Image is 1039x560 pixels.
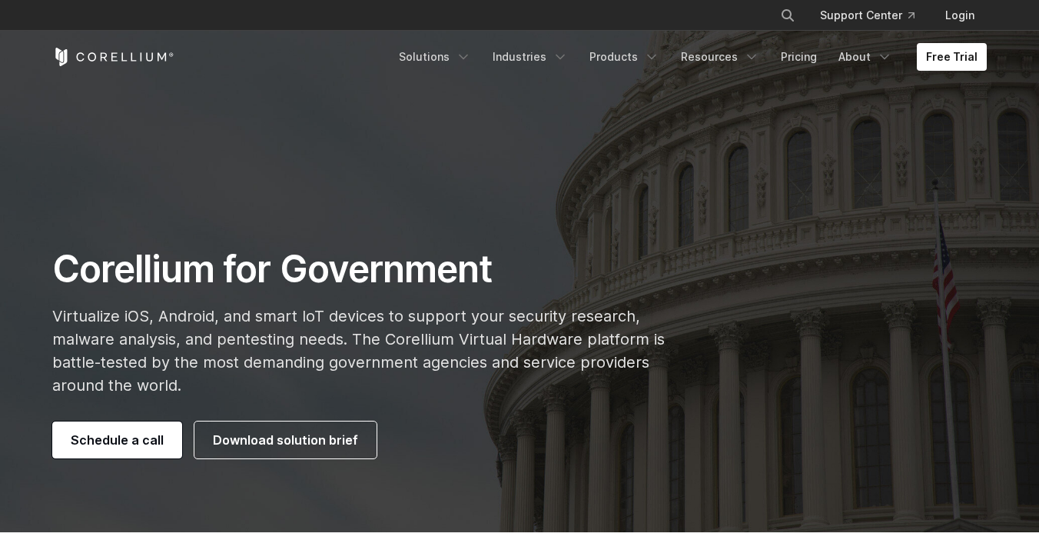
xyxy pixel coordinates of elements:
[672,43,768,71] a: Resources
[52,246,665,292] h1: Corellium for Government
[580,43,669,71] a: Products
[933,2,987,29] a: Login
[774,2,802,29] button: Search
[213,431,358,449] span: Download solution brief
[52,48,174,66] a: Corellium Home
[71,431,164,449] span: Schedule a call
[808,2,927,29] a: Support Center
[917,43,987,71] a: Free Trial
[483,43,577,71] a: Industries
[52,422,182,458] a: Schedule a call
[390,43,987,71] div: Navigation Menu
[194,422,377,458] a: Download solution brief
[52,305,665,397] p: Virtualize iOS, Android, and smart IoT devices to support your security research, malware analysi...
[772,43,826,71] a: Pricing
[390,43,480,71] a: Solutions
[762,2,987,29] div: Navigation Menu
[829,43,901,71] a: About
